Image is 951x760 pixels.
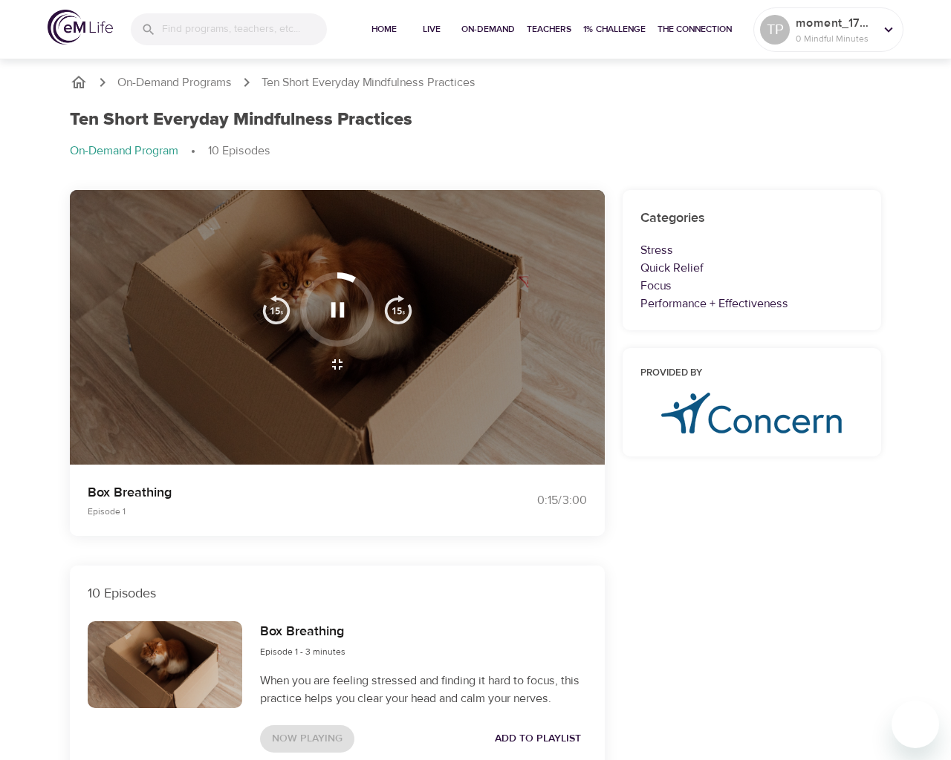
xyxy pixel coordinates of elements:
span: On-Demand [461,22,515,37]
p: On-Demand Program [70,142,178,160]
input: Find programs, teachers, etc... [162,13,327,45]
nav: breadcrumb [70,142,881,160]
div: TP [760,15,790,45]
p: 0 Mindful Minutes [796,32,874,45]
p: Focus [640,277,863,295]
h6: Provided by [640,366,863,381]
span: Add to Playlist [495,730,581,748]
button: Add to Playlist [489,725,587,753]
p: Episode 1 [88,505,458,518]
p: moment_1757749472 [796,14,874,32]
p: Ten Short Everyday Mindfulness Practices [262,74,475,91]
p: When you are feeling stressed and finding it hard to focus, this practice helps you clear your he... [260,672,587,707]
h1: Ten Short Everyday Mindfulness Practices [70,109,412,131]
p: Quick Relief [640,259,863,277]
p: Box Breathing [88,482,458,502]
span: The Connection [658,22,732,37]
span: Teachers [527,22,571,37]
span: 1% Challenge [583,22,646,37]
h6: Categories [640,208,863,229]
span: Episode 1 - 3 minutes [260,646,345,658]
p: 10 Episodes [208,142,270,160]
h6: Box Breathing [260,621,345,643]
img: concern-logo%20%281%29.png [661,393,843,433]
span: Home [366,22,402,37]
img: 15s_prev.svg [262,295,291,324]
p: 10 Episodes [88,583,587,603]
iframe: Button to launch messaging window [892,701,939,748]
p: Performance + Effectiveness [640,295,863,312]
span: Live [414,22,449,37]
a: On-Demand Programs [117,74,232,91]
div: 0:15 / 3:00 [475,492,587,509]
img: logo [48,10,113,45]
p: Stress [640,241,863,259]
img: 15s_next.svg [383,295,413,324]
nav: breadcrumb [70,73,881,91]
